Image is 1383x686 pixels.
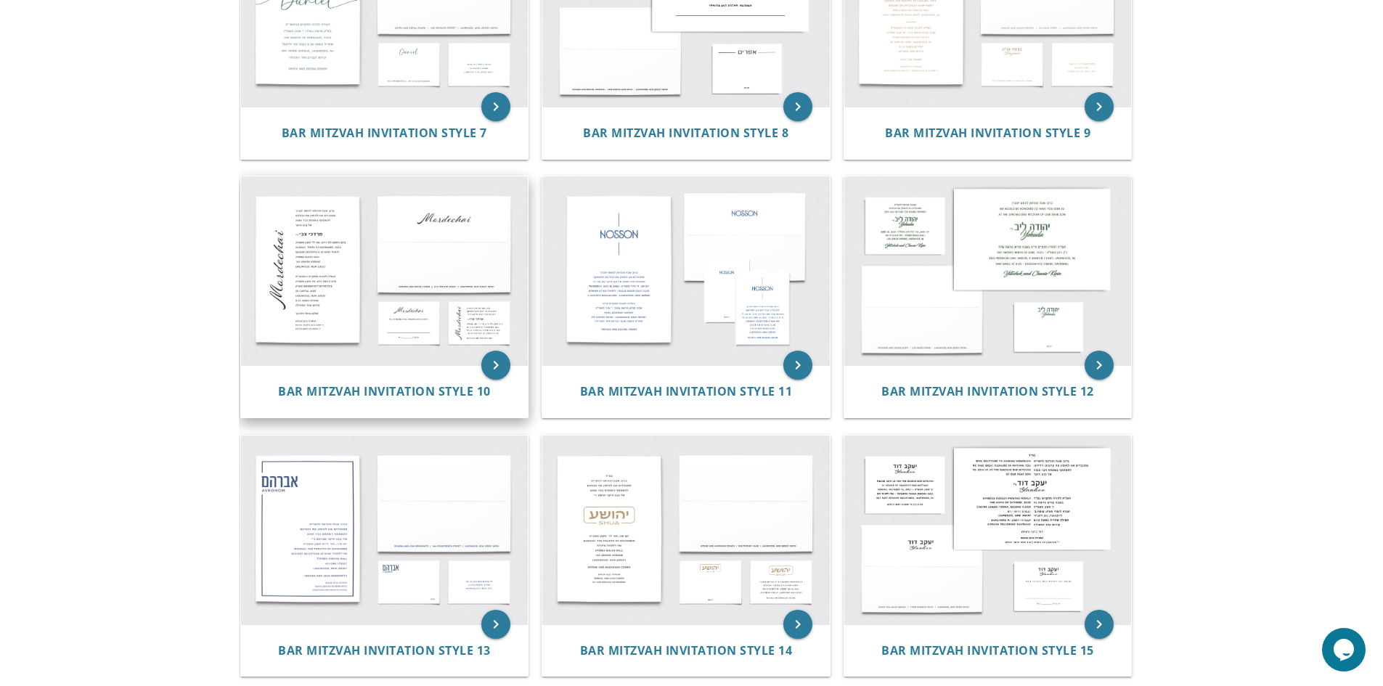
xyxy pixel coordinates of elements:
[881,383,1094,399] span: Bar Mitzvah Invitation Style 12
[583,126,788,140] a: Bar Mitzvah Invitation Style 8
[1085,610,1114,639] a: keyboard_arrow_right
[278,383,491,399] span: Bar Mitzvah Invitation Style 10
[241,436,529,624] img: Bar Mitzvah Invitation Style 13
[282,126,487,140] a: Bar Mitzvah Invitation Style 7
[583,125,788,141] span: Bar Mitzvah Invitation Style 8
[1085,351,1114,380] a: keyboard_arrow_right
[783,351,812,380] a: keyboard_arrow_right
[783,610,812,639] a: keyboard_arrow_right
[1085,92,1114,121] a: keyboard_arrow_right
[481,92,510,121] a: keyboard_arrow_right
[783,92,812,121] a: keyboard_arrow_right
[885,126,1090,140] a: Bar Mitzvah Invitation Style 9
[481,351,510,380] a: keyboard_arrow_right
[580,385,793,399] a: Bar Mitzvah Invitation Style 11
[580,383,793,399] span: Bar Mitzvah Invitation Style 11
[278,644,491,658] a: Bar Mitzvah Invitation Style 13
[881,642,1094,658] span: Bar Mitzvah Invitation Style 15
[881,385,1094,399] a: Bar Mitzvah Invitation Style 12
[241,176,529,365] img: Bar Mitzvah Invitation Style 10
[1322,628,1368,671] iframe: chat widget
[844,176,1132,365] img: Bar Mitzvah Invitation Style 12
[278,385,491,399] a: Bar Mitzvah Invitation Style 10
[542,436,830,624] img: Bar Mitzvah Invitation Style 14
[580,642,793,658] span: Bar Mitzvah Invitation Style 14
[844,436,1132,624] img: Bar Mitzvah Invitation Style 15
[282,125,487,141] span: Bar Mitzvah Invitation Style 7
[885,125,1090,141] span: Bar Mitzvah Invitation Style 9
[278,642,491,658] span: Bar Mitzvah Invitation Style 13
[580,644,793,658] a: Bar Mitzvah Invitation Style 14
[542,176,830,365] img: Bar Mitzvah Invitation Style 11
[481,610,510,639] a: keyboard_arrow_right
[881,644,1094,658] a: Bar Mitzvah Invitation Style 15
